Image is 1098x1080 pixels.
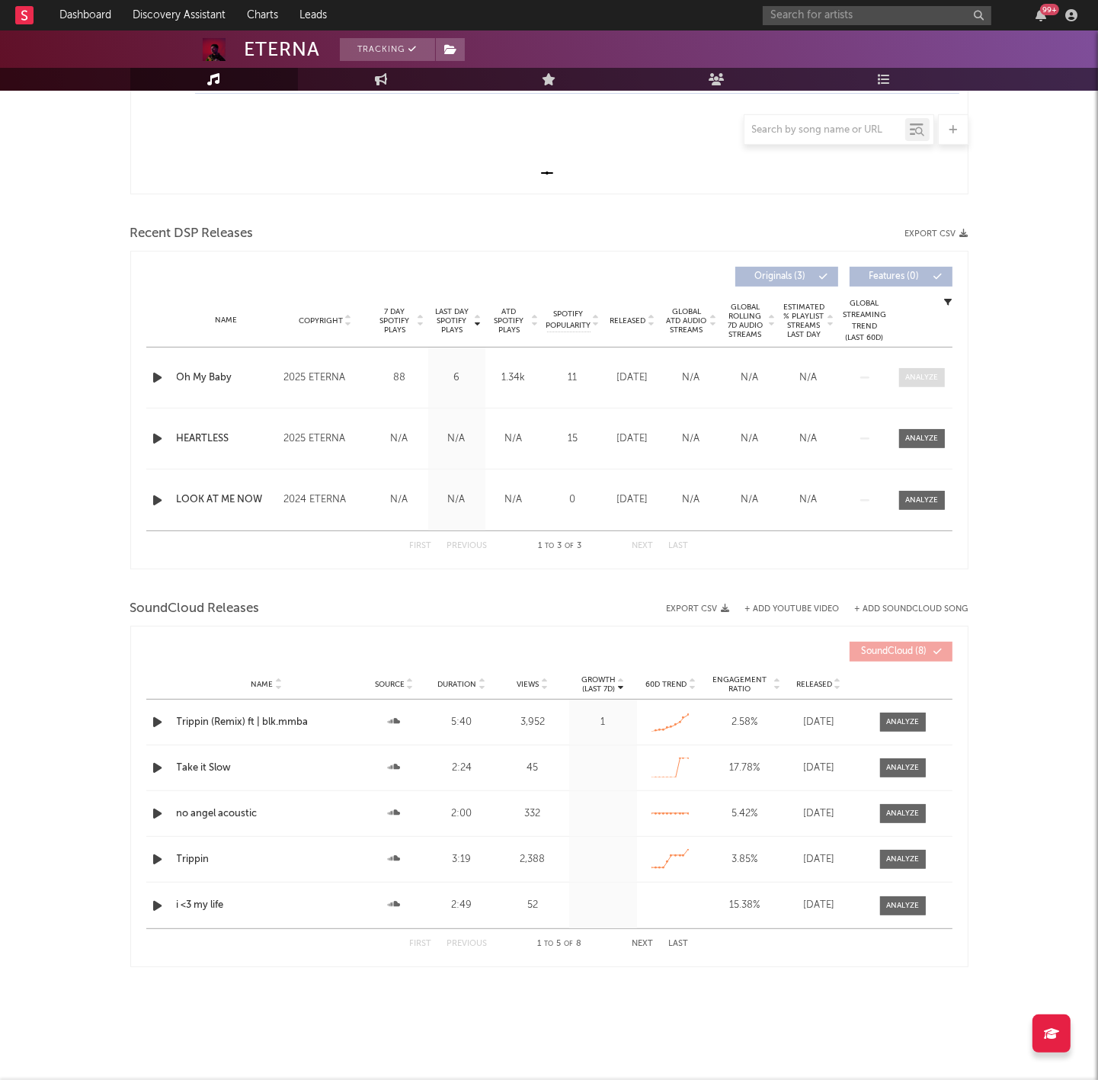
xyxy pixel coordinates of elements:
[862,647,914,656] span: SoundCloud
[709,852,781,867] div: 3.85 %
[730,605,840,614] div: + Add YouTube Video
[299,316,343,325] span: Copyright
[783,492,834,508] div: N/A
[432,307,472,335] span: Last Day Spotify Plays
[432,370,482,386] div: 6
[860,272,930,281] span: Features ( 0 )
[245,38,321,61] div: ETERNA
[489,431,539,447] div: N/A
[745,605,840,614] button: + Add YouTube Video
[669,940,689,948] button: Last
[725,303,767,339] span: Global Rolling 7D Audio Streams
[860,647,930,656] span: ( 8 )
[745,272,815,281] span: Originals ( 3 )
[432,806,492,822] div: 2:00
[375,307,415,335] span: 7 Day Spotify Plays
[855,605,968,614] button: + Add SoundCloud Song
[850,267,952,287] button: Features(0)
[546,309,591,332] span: Spotify Popularity
[447,940,488,948] button: Previous
[667,604,730,614] button: Export CSV
[709,761,781,776] div: 17.78 %
[763,6,991,25] input: Search for artists
[283,430,367,448] div: 2025 ETERNA
[842,298,888,344] div: Global Streaming Trend (Last 60D)
[545,941,554,947] span: to
[432,761,492,776] div: 2:24
[666,370,717,386] div: N/A
[1036,9,1046,21] button: 99+
[744,124,905,136] input: Search by song name or URL
[783,431,834,447] div: N/A
[518,537,602,556] div: 1 3 3
[251,680,273,689] span: Name
[432,492,482,508] div: N/A
[666,307,708,335] span: Global ATD Audio Streams
[432,898,492,913] div: 2:49
[447,542,488,550] button: Previous
[375,680,405,689] span: Source
[632,940,654,948] button: Next
[581,675,616,684] p: Growth
[177,898,357,913] a: i <3 my life
[545,543,554,550] span: to
[410,542,432,550] button: First
[489,307,530,335] span: ATD Spotify Plays
[546,370,600,386] div: 11
[375,492,424,508] div: N/A
[432,715,492,730] div: 5:40
[177,852,357,867] a: Trippin
[499,806,565,822] div: 332
[375,370,424,386] div: 88
[489,492,539,508] div: N/A
[709,715,781,730] div: 2.58 %
[789,761,850,776] div: [DATE]
[565,941,574,947] span: of
[518,935,602,953] div: 1 5 8
[607,370,658,386] div: [DATE]
[725,431,776,447] div: N/A
[283,491,367,509] div: 2024 ETERNA
[432,431,482,447] div: N/A
[499,898,565,913] div: 52
[130,600,260,618] span: SoundCloud Releases
[177,431,277,447] a: HEARTLESS
[905,229,968,239] button: Export CSV
[581,684,616,694] p: (Last 7d)
[546,492,600,508] div: 0
[1040,4,1059,15] div: 99 +
[177,315,277,326] div: Name
[340,38,435,61] button: Tracking
[789,898,850,913] div: [DATE]
[499,852,565,867] div: 2,388
[607,492,658,508] div: [DATE]
[177,761,357,776] a: Take it Slow
[783,370,834,386] div: N/A
[850,642,952,662] button: SoundCloud(8)
[432,852,492,867] div: 3:19
[645,680,687,689] span: 60D Trend
[573,715,633,730] div: 1
[499,715,565,730] div: 3,952
[666,431,717,447] div: N/A
[517,680,539,689] span: Views
[177,806,357,822] a: no angel acoustic
[735,267,838,287] button: Originals(3)
[796,680,832,689] span: Released
[437,680,476,689] span: Duration
[789,852,850,867] div: [DATE]
[177,492,277,508] a: LOOK AT ME NOW
[840,605,968,614] button: + Add SoundCloud Song
[669,542,689,550] button: Last
[177,370,277,386] a: Oh My Baby
[725,370,776,386] div: N/A
[177,715,357,730] a: Trippin (Remix) ft | blk.mmba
